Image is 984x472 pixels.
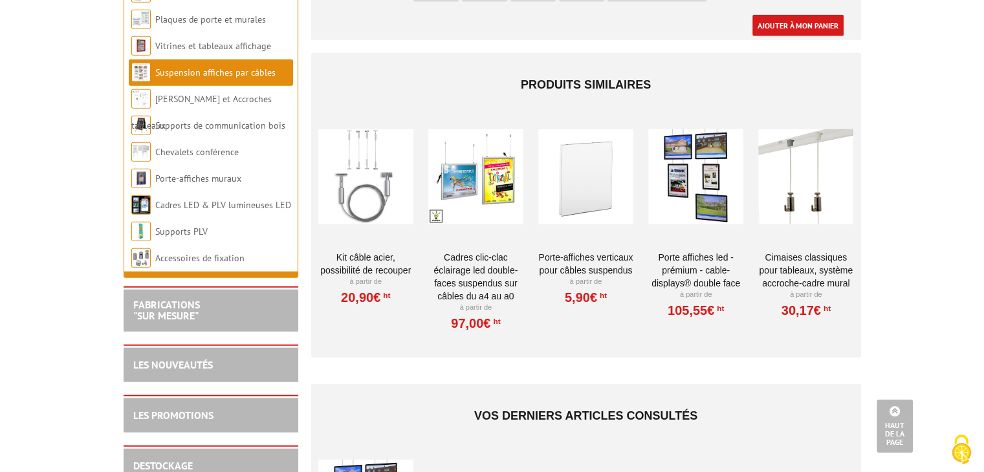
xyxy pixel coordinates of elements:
[155,173,241,184] a: Porte-affiches muraux
[877,400,913,453] a: Haut de la page
[133,409,213,422] a: LES PROMOTIONS
[133,358,213,371] a: LES NOUVEAUTÉS
[155,40,271,52] a: Vitrines et tableaux affichage
[155,199,291,211] a: Cadres LED & PLV lumineuses LED
[131,10,151,29] img: Plaques de porte et murales
[131,195,151,215] img: Cadres LED & PLV lumineuses LED
[131,63,151,82] img: Suspension affiches par câbles
[648,251,743,290] a: Porte Affiches LED - Prémium - Cable-Displays® Double face
[521,78,651,91] span: Produits similaires
[752,15,844,36] a: Ajouter à mon panier
[133,459,193,472] a: DESTOCKAGE
[155,226,208,237] a: Supports PLV
[945,433,978,466] img: Cookies (fenêtre modale)
[131,89,151,109] img: Cimaises et Accroches tableaux
[648,290,743,300] p: À partir de
[428,251,523,303] a: Cadres clic-clac éclairage LED double-faces suspendus sur câbles du A4 au A0
[131,222,151,241] img: Supports PLV
[131,248,151,268] img: Accessoires de fixation
[131,36,151,56] img: Vitrines et tableaux affichage
[490,317,500,326] sup: HT
[668,306,724,314] a: 105,55€HT
[565,294,607,301] a: 5,90€HT
[939,428,984,472] button: Cookies (fenêtre modale)
[318,277,413,287] p: À partir de
[155,67,276,78] a: Suspension affiches par câbles
[341,294,390,301] a: 20,90€HT
[758,251,853,290] a: Cimaises CLASSIQUES pour tableaux, système accroche-cadre mural
[380,291,390,300] sup: HT
[131,169,151,188] img: Porte-affiches muraux
[538,277,633,287] p: À partir de
[155,120,285,131] a: Supports de communication bois
[155,252,245,264] a: Accessoires de fixation
[155,14,266,25] a: Plaques de porte et murales
[451,319,500,327] a: 97,00€HT
[597,291,607,300] sup: HT
[131,142,151,162] img: Chevalets conférence
[538,251,633,277] a: Porte-affiches verticaux pour câbles suspendus
[714,304,724,313] sup: HT
[318,251,413,277] a: Kit Câble acier, possibilité de recouper
[131,93,272,131] a: [PERSON_NAME] et Accroches tableaux
[782,306,831,314] a: 30,17€HT
[155,146,239,158] a: Chevalets conférence
[474,409,697,422] span: Vos derniers articles consultés
[133,298,200,323] a: FABRICATIONS"Sur Mesure"
[758,290,853,300] p: À partir de
[821,304,831,313] sup: HT
[428,303,523,313] p: À partir de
